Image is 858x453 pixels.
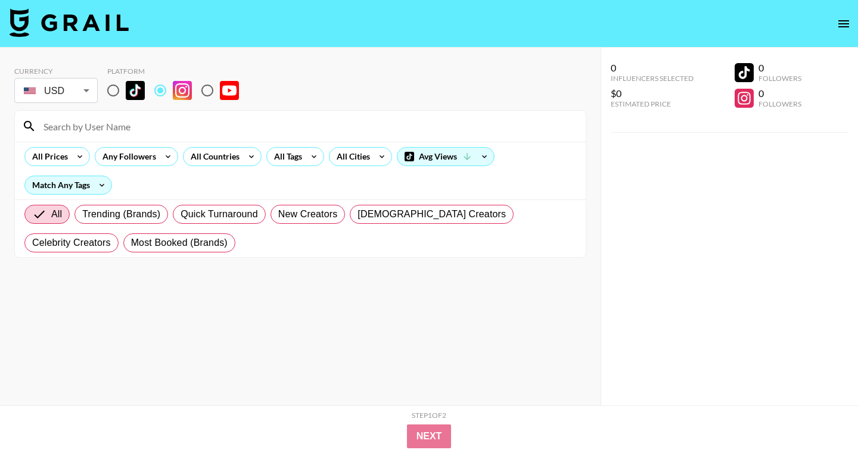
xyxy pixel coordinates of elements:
span: Most Booked (Brands) [131,236,228,250]
img: Grail Talent [10,8,129,37]
span: Trending (Brands) [82,207,160,221]
img: TikTok [126,81,145,100]
div: Any Followers [95,148,158,165]
input: Search by User Name [36,117,579,136]
div: Followers [758,99,801,108]
span: New Creators [278,207,338,221]
div: All Prices [25,148,70,165]
div: 0 [758,88,801,99]
div: Step 1 of 2 [412,411,446,420]
div: 0 [611,62,694,74]
button: Next [407,424,452,448]
div: 0 [758,62,801,74]
span: Quick Turnaround [181,207,258,221]
div: Avg Views [397,148,494,165]
div: Match Any Tags [25,176,111,194]
div: Platform [107,67,248,76]
div: Followers [758,74,801,83]
span: All [51,207,62,221]
div: Estimated Price [611,99,694,108]
img: Instagram [173,81,192,100]
div: Influencers Selected [611,74,694,83]
div: USD [17,80,95,101]
div: All Countries [184,148,242,165]
span: Celebrity Creators [32,236,111,250]
div: All Cities [329,148,372,165]
div: Currency [14,67,98,76]
img: YouTube [220,81,239,100]
span: [DEMOGRAPHIC_DATA] Creators [357,207,506,221]
div: All Tags [267,148,304,165]
button: open drawer [832,12,856,36]
div: $0 [611,88,694,99]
